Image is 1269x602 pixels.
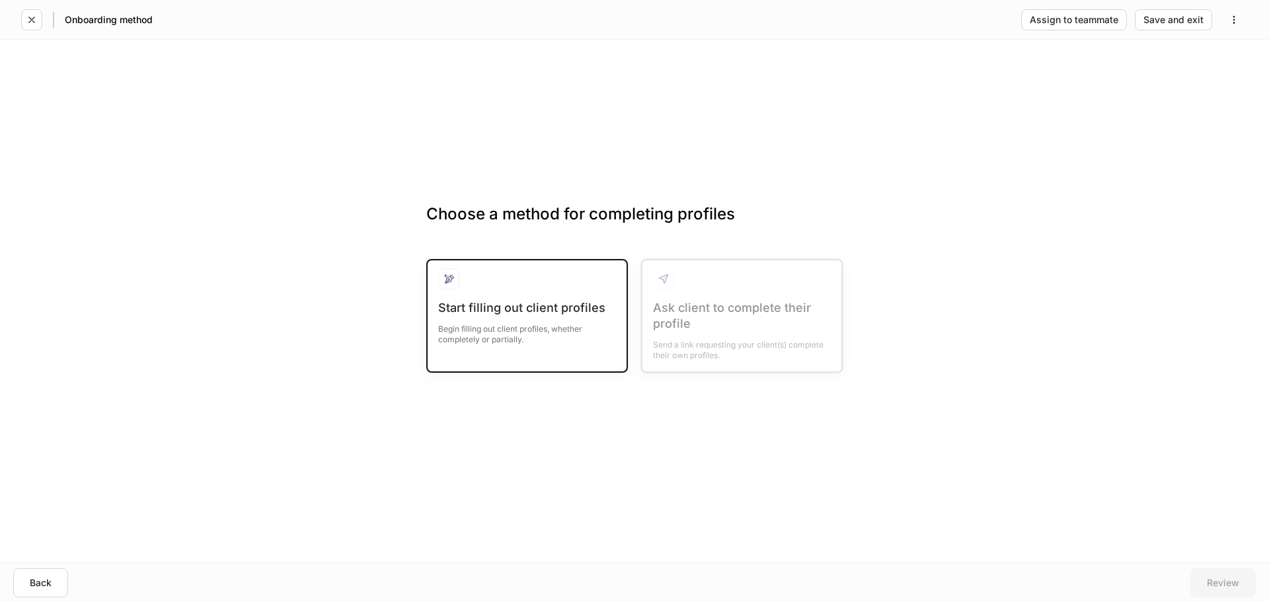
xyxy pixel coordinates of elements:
[13,568,68,597] button: Back
[438,300,616,316] div: Start filling out client profiles
[1143,15,1204,24] div: Save and exit
[426,204,843,246] h3: Choose a method for completing profiles
[1021,9,1127,30] button: Assign to teammate
[65,13,153,26] h5: Onboarding method
[1030,15,1118,24] div: Assign to teammate
[438,316,616,345] div: Begin filling out client profiles, whether completely or partially.
[1135,9,1212,30] button: Save and exit
[30,578,52,587] div: Back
